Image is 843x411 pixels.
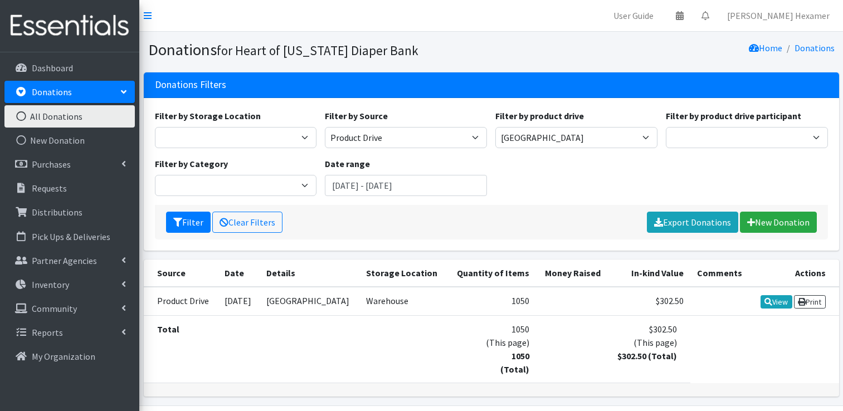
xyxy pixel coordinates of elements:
a: Dashboard [4,57,135,79]
a: All Donations [4,105,135,128]
small: for Heart of [US_STATE] Diaper Bank [217,42,418,58]
label: Filter by Storage Location [155,109,261,123]
label: Date range [325,157,370,170]
a: Reports [4,321,135,344]
p: Partner Agencies [32,255,97,266]
td: 1050 [447,287,536,316]
a: New Donation [4,129,135,151]
p: Inventory [32,279,69,290]
h3: Donations Filters [155,79,226,91]
td: Warehouse [359,287,447,316]
img: HumanEssentials [4,7,135,45]
a: New Donation [740,212,817,233]
h1: Donations [148,40,488,60]
a: Print [794,295,826,309]
a: Pick Ups & Deliveries [4,226,135,248]
td: [DATE] [218,287,260,316]
p: Purchases [32,159,71,170]
th: Details [260,260,359,287]
a: User Guide [605,4,662,27]
p: Distributions [32,207,82,218]
strong: $302.50 (Total) [617,350,677,361]
label: Filter by product drive participant [666,109,801,123]
td: Product Drive [144,287,218,316]
th: Actions [751,260,839,287]
th: Comments [690,260,751,287]
button: Filter [166,212,211,233]
a: Purchases [4,153,135,175]
a: Partner Agencies [4,249,135,272]
p: Community [32,303,77,314]
a: Inventory [4,273,135,296]
td: [GEOGRAPHIC_DATA] [260,287,359,316]
label: Filter by product drive [495,109,584,123]
td: 1050 (This page) [447,315,536,383]
strong: Total [157,324,179,335]
a: Export Donations [647,212,738,233]
th: In-kind Value [607,260,690,287]
a: Requests [4,177,135,199]
a: Home [749,42,782,53]
label: Filter by Source [325,109,388,123]
td: $302.50 [607,287,690,316]
a: Donations [795,42,835,53]
a: Donations [4,81,135,103]
p: Requests [32,183,67,194]
input: January 1, 2011 - December 31, 2011 [325,175,487,196]
strong: 1050 (Total) [500,350,529,375]
p: Pick Ups & Deliveries [32,231,110,242]
th: Date [218,260,260,287]
a: Community [4,297,135,320]
a: [PERSON_NAME] Hexamer [718,4,839,27]
td: $302.50 (This page) [607,315,690,383]
a: View [761,295,792,309]
p: My Organization [32,351,95,362]
a: Clear Filters [212,212,282,233]
p: Reports [32,327,63,338]
th: Storage Location [359,260,447,287]
p: Donations [32,86,72,97]
p: Dashboard [32,62,73,74]
a: Distributions [4,201,135,223]
th: Source [144,260,218,287]
a: My Organization [4,345,135,368]
label: Filter by Category [155,157,228,170]
th: Quantity of Items [447,260,536,287]
th: Money Raised [536,260,607,287]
